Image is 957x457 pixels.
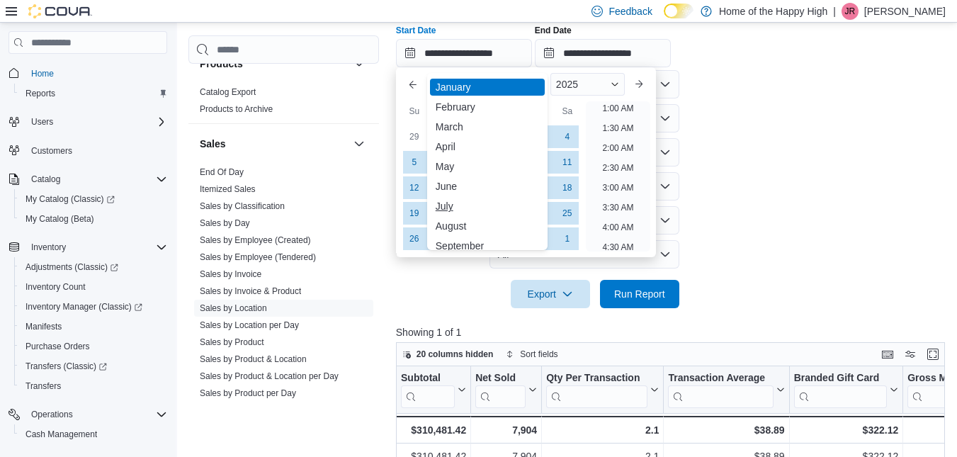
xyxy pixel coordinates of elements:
a: My Catalog (Classic) [20,191,120,208]
a: End Of Day [200,167,244,177]
button: Manifests [14,317,173,337]
span: My Catalog (Classic) [20,191,167,208]
div: Sa [556,100,579,123]
a: Transfers (Classic) [14,356,173,376]
span: Customers [26,142,167,159]
div: May [430,158,545,175]
span: Operations [31,409,73,420]
button: Reports [14,84,173,103]
button: Net Sold [475,372,537,408]
li: 4:00 AM [596,219,639,236]
a: Sales by Day [200,218,250,228]
div: Branded Gift Card [793,372,887,385]
div: April [430,138,545,155]
p: Showing 1 of 1 [396,325,951,339]
div: day-5 [403,151,426,174]
span: Operations [26,406,167,423]
a: Sales by Invoice [200,269,261,279]
span: Run Report [614,287,665,301]
span: Catalog Export [200,86,256,98]
a: Sales by Product per Day [200,388,296,398]
a: Purchase Orders [20,338,96,355]
button: Open list of options [659,147,671,158]
button: Products [200,57,348,71]
li: 3:30 AM [596,199,639,216]
button: Catalog [3,169,173,189]
span: Transfers (Classic) [26,361,107,372]
button: Purchase Orders [14,337,173,356]
li: 3:00 AM [596,179,639,196]
span: Sales by Product & Location per Day [200,371,339,382]
div: Subtotal [401,372,455,385]
div: $322.12 [793,422,898,439]
div: August [430,218,545,235]
div: $310,481.42 [400,422,466,439]
div: Qty Per Transaction [546,372,647,385]
button: 20 columns hidden [397,346,499,363]
span: 20 columns hidden [417,349,494,360]
span: Purchase Orders [20,338,167,355]
span: Manifests [20,318,167,335]
div: day-1 [556,227,579,250]
a: Inventory Manager (Classic) [14,297,173,317]
ul: Time [586,101,650,252]
a: Sales by Location per Day [200,320,299,330]
button: Qty Per Transaction [546,372,659,408]
a: Customers [26,142,78,159]
span: My Catalog (Beta) [26,213,94,225]
button: Products [351,55,368,72]
div: Transaction Average [668,372,773,408]
a: Reports [20,85,61,102]
a: Sales by Classification [200,201,285,211]
button: Previous Month [402,73,424,96]
span: Inventory Manager (Classic) [26,301,142,312]
a: Transfers [20,378,67,395]
button: Branded Gift Card [793,372,898,408]
label: Start Date [396,25,436,36]
div: Jazmine Rice [842,3,859,20]
span: Users [31,116,53,128]
a: Transfers (Classic) [20,358,113,375]
button: Enter fullscreen [924,346,941,363]
div: day-29 [403,125,426,148]
div: July [430,198,545,215]
div: day-25 [556,202,579,225]
div: day-19 [403,202,426,225]
span: Catalog [26,171,167,188]
a: Sales by Employee (Tendered) [200,252,316,262]
div: day-11 [556,151,579,174]
span: Sales by Invoice & Product [200,286,301,297]
p: [PERSON_NAME] [864,3,946,20]
span: Sales by Invoice [200,269,261,280]
a: Inventory Manager (Classic) [20,298,148,315]
div: Products [188,84,379,123]
span: Sales by Product per Day [200,388,296,399]
div: Button. Open the year selector. 2025 is currently selected. [550,73,625,96]
a: Sales by Product [200,337,264,347]
span: My Catalog (Beta) [20,210,167,227]
span: Transfers (Classic) [20,358,167,375]
button: My Catalog (Beta) [14,209,173,229]
a: Sales by Product & Location [200,354,307,364]
span: Cash Management [26,429,97,440]
a: Itemized Sales [200,184,256,194]
p: Home of the Happy High [719,3,827,20]
span: 2025 [556,79,578,90]
span: Export [519,280,582,308]
span: Transfers [20,378,167,395]
div: Qty Per Transaction [546,372,647,408]
span: Users [26,113,167,130]
span: Sales by Employee (Tendered) [200,252,316,263]
span: Inventory [26,239,167,256]
li: 1:00 AM [596,100,639,117]
div: day-4 [556,125,579,148]
input: Press the down key to open a popover containing a calendar. [535,39,671,67]
a: Inventory Count [20,278,91,295]
div: $38.89 [668,422,784,439]
span: Sales by Day [200,218,250,229]
span: Purchase Orders [26,341,90,352]
span: Manifests [26,321,62,332]
span: Transfers [26,380,61,392]
button: Users [26,113,59,130]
